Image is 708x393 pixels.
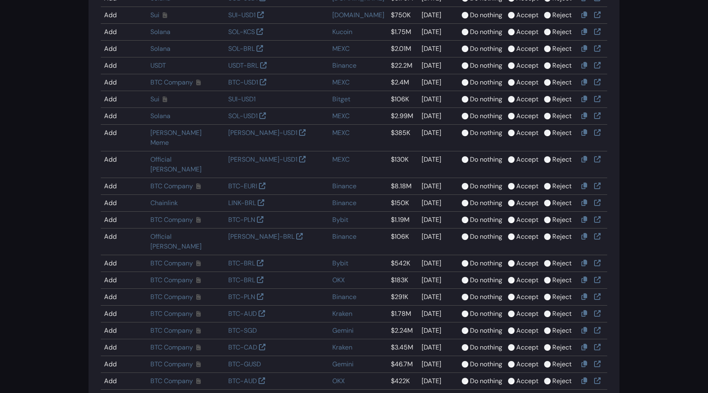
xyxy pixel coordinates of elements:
[516,376,538,386] label: Accept
[332,215,348,224] a: Bybit
[388,178,418,195] td: $8.18M
[332,95,350,103] a: Bitget
[150,61,166,70] a: USDT
[552,359,572,369] label: Reject
[552,275,572,285] label: Reject
[332,343,352,352] a: Kraken
[418,195,458,212] td: [DATE]
[418,151,458,178] td: [DATE]
[228,377,257,385] a: BTC-AUD
[228,326,257,335] a: BTC-SGD
[552,94,572,104] label: Reject
[516,343,538,352] label: Accept
[388,255,418,272] td: $542K
[101,125,147,151] td: Add
[101,228,147,255] td: Add
[228,215,255,224] a: BTC-PLN
[228,11,256,19] a: SUI-USD1
[418,339,458,356] td: [DATE]
[332,276,345,284] a: OKX
[418,74,458,91] td: [DATE]
[516,232,538,242] label: Accept
[418,356,458,373] td: [DATE]
[418,91,458,108] td: [DATE]
[332,61,356,70] a: Binance
[332,44,349,53] a: MEXC
[418,272,458,289] td: [DATE]
[228,292,255,301] a: BTC-PLN
[516,78,538,87] label: Accept
[388,272,418,289] td: $183K
[516,326,538,336] label: Accept
[552,376,572,386] label: Reject
[470,275,502,285] label: Do nothing
[101,272,147,289] td: Add
[516,258,538,268] label: Accept
[101,255,147,272] td: Add
[101,91,147,108] td: Add
[388,339,418,356] td: $3.45M
[332,309,352,318] a: Kraken
[150,199,178,207] a: Chainlink
[552,343,572,352] label: Reject
[388,7,418,24] td: $750K
[470,27,502,37] label: Do nothing
[101,322,147,339] td: Add
[470,128,502,138] label: Do nothing
[150,215,193,224] a: BTC Company
[228,61,259,70] a: USDT-BRL
[332,182,356,190] a: Binance
[332,11,384,19] a: [DOMAIN_NAME]
[150,182,193,190] a: BTC Company
[552,27,572,37] label: Reject
[150,292,193,301] a: BTC Company
[552,78,572,87] label: Reject
[388,24,418,41] td: $1.75M
[418,57,458,74] td: [DATE]
[388,322,418,339] td: $2.24M
[150,128,202,147] a: [PERSON_NAME] Meme
[516,275,538,285] label: Accept
[470,343,502,352] label: Do nothing
[150,377,193,385] a: BTC Company
[552,309,572,319] label: Reject
[470,292,502,302] label: Do nothing
[418,373,458,390] td: [DATE]
[418,125,458,151] td: [DATE]
[150,95,159,103] a: Sui
[418,289,458,306] td: [DATE]
[150,309,193,318] a: BTC Company
[516,10,538,20] label: Accept
[228,309,257,318] a: BTC-AUD
[470,94,502,104] label: Do nothing
[228,182,257,190] a: BTC-EURI
[101,7,147,24] td: Add
[516,198,538,208] label: Accept
[470,10,502,20] label: Do nothing
[150,112,170,120] a: Solana
[418,306,458,322] td: [DATE]
[150,276,193,284] a: BTC Company
[332,377,345,385] a: OKX
[228,343,257,352] a: BTC-CAD
[470,258,502,268] label: Do nothing
[418,228,458,255] td: [DATE]
[332,128,349,137] a: MEXC
[228,95,256,103] a: SUI-USD1
[388,108,418,125] td: $2.99M
[150,360,193,368] a: BTC Company
[101,178,147,195] td: Add
[332,112,349,120] a: MEXC
[552,232,572,242] label: Reject
[470,111,502,121] label: Do nothing
[470,359,502,369] label: Do nothing
[516,94,538,104] label: Accept
[388,195,418,212] td: $150K
[470,232,502,242] label: Do nothing
[388,289,418,306] td: $291K
[228,27,255,36] a: SOL-KCS
[552,128,572,138] label: Reject
[101,57,147,74] td: Add
[418,255,458,272] td: [DATE]
[470,61,502,71] label: Do nothing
